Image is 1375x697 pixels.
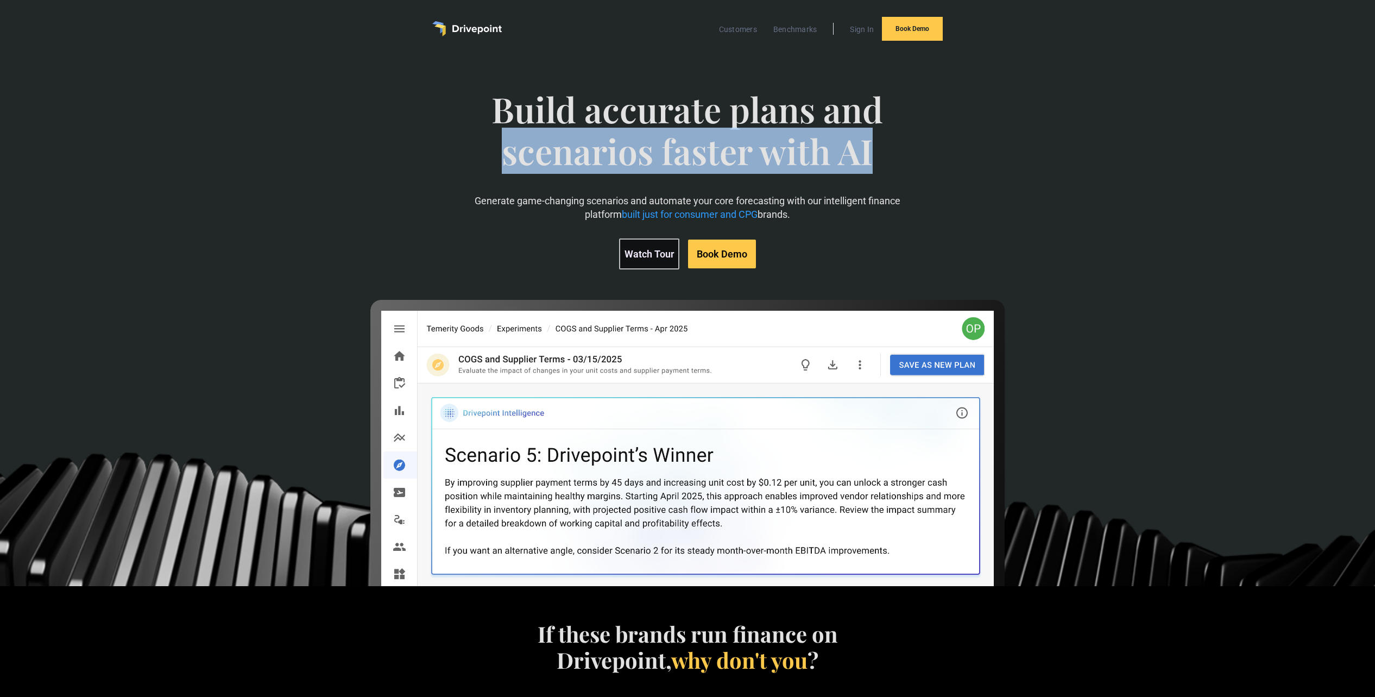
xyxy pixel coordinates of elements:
[768,22,823,36] a: Benchmarks
[844,22,879,36] a: Sign In
[619,238,679,269] a: Watch Tour
[622,209,758,220] span: built just for consumer and CPG
[448,194,928,221] p: Generate game-changing scenarios and automate your core forecasting with our intelligent finance ...
[688,240,756,268] a: Book Demo
[532,621,843,673] h4: If these brands run finance on Drivepoint, ?
[714,22,762,36] a: Customers
[432,21,502,36] a: home
[448,89,928,194] span: Build accurate plans and scenarios faster with AI
[882,17,943,41] a: Book Demo
[671,645,808,674] span: why don't you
